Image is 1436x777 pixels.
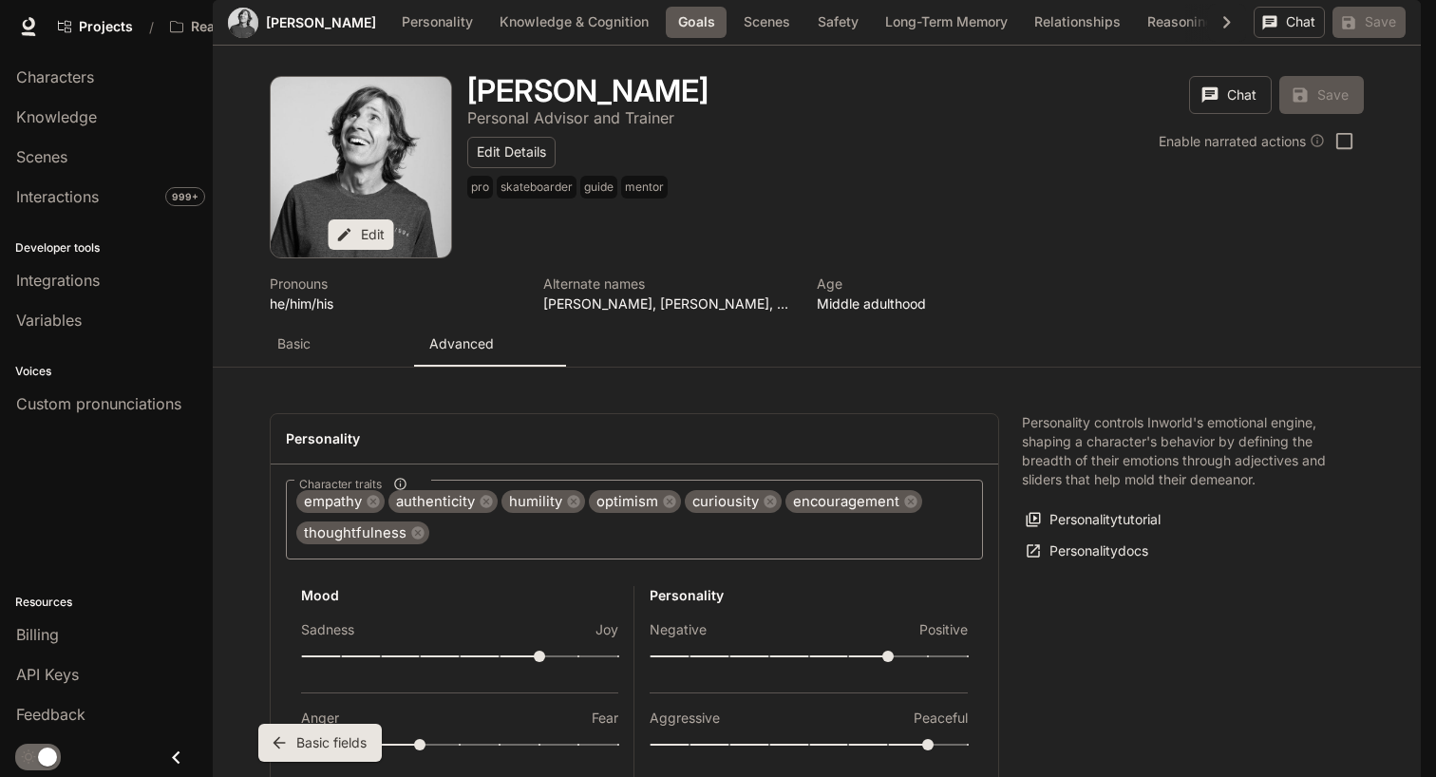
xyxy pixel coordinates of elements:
p: mentor [625,180,664,195]
div: thoughtfulness [296,521,429,544]
a: Personalitydocs [1022,536,1153,567]
span: humility [501,491,570,513]
p: Pronouns [270,274,520,294]
button: Open character details dialog [543,274,794,313]
button: Open character details dialog [467,76,709,106]
a: [PERSON_NAME] [266,16,376,29]
span: empathy [296,491,369,513]
button: Relationships [1025,7,1130,38]
button: Open character avatar dialog [271,77,451,257]
p: Positive [919,620,968,639]
h6: Personality [650,586,968,605]
button: Character traits [387,471,413,497]
div: encouragement [785,490,922,513]
span: Character traits [299,476,382,492]
div: Avatar image [271,77,451,257]
p: Alternate names [543,274,794,294]
h4: Personality [286,429,983,448]
button: Knowledge & Cognition [490,7,658,38]
button: Edit [329,219,394,251]
button: Personalitytutorial [1022,504,1165,536]
button: Open character avatar dialog [228,8,258,38]
span: thoughtfulness [296,522,414,544]
span: skateboarder [497,176,580,199]
button: Long-Term Memory [876,7,1017,38]
p: Joy [595,620,618,639]
p: Basic [277,334,311,353]
div: humility [501,490,585,513]
button: Open character details dialog [270,274,520,313]
p: Personality controls Inworld's emotional engine, shaping a character's behavior by defining the b... [1022,413,1341,489]
button: Safety [807,7,868,38]
p: pro [471,180,489,195]
span: mentor [621,176,671,199]
button: Open workspace menu [161,8,306,46]
button: Basic fields [258,724,382,762]
span: pro [467,176,497,199]
span: guide [580,176,621,199]
button: Open character details dialog [817,274,1068,313]
p: guide [584,180,614,195]
div: empathy [296,490,385,513]
button: Personality [392,7,482,38]
p: Negative [650,620,707,639]
p: skateboarder [501,180,573,195]
div: optimism [589,490,681,513]
span: Projects [79,19,133,35]
span: optimism [589,491,666,513]
span: curiousity [685,491,766,513]
p: Sadness [301,620,354,639]
span: authenticity [388,491,482,513]
button: Reasoning [1138,7,1223,38]
button: Goals [666,7,727,38]
p: Personal Advisor and Trainer [467,108,674,127]
h1: [PERSON_NAME] [467,72,709,109]
button: Scenes [734,7,800,38]
p: Peaceful [914,709,968,728]
p: Advanced [429,334,494,353]
button: Chat [1254,7,1325,38]
div: curiousity [685,490,782,513]
p: [PERSON_NAME], [PERSON_NAME], Mutt [543,294,794,313]
div: Enable narrated actions [1159,131,1325,151]
div: / [142,17,161,37]
span: encouragement [785,491,907,513]
p: Age [817,274,1068,294]
button: Open character details dialog [467,176,671,206]
p: he/him/his [270,294,520,313]
div: authenticity [388,490,498,513]
button: Edit Details [467,137,556,168]
div: Avatar image [228,8,258,38]
a: Go to projects [49,8,142,46]
p: Aggressive [650,709,720,728]
button: Chat [1189,76,1272,114]
h6: Mood [301,586,618,605]
p: Fear [592,709,618,728]
p: Reality Crisis [191,19,276,35]
button: Open character details dialog [467,106,674,129]
p: Middle adulthood [817,294,1068,313]
p: Anger [301,709,339,728]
